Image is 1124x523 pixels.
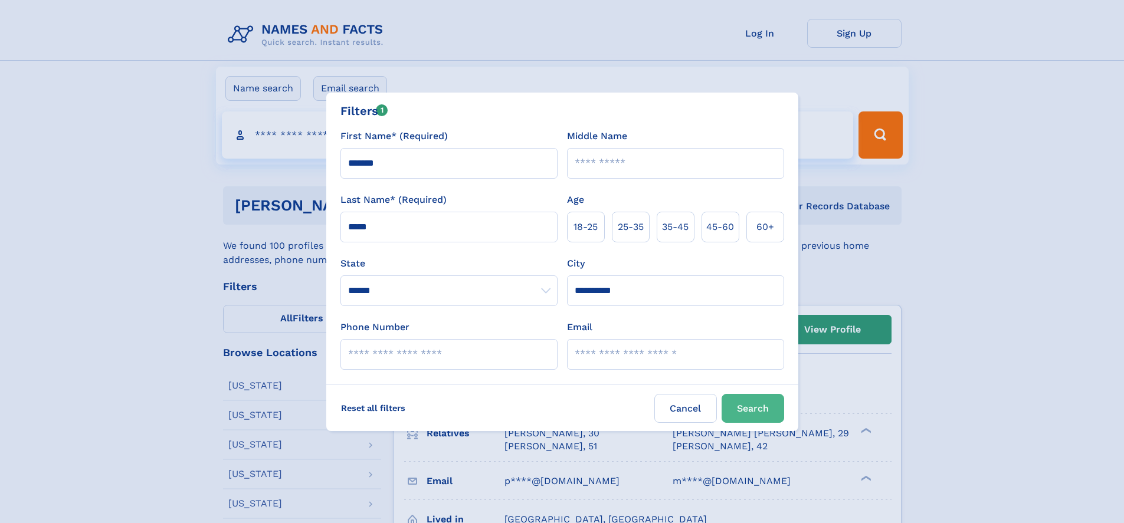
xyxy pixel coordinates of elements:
[662,220,689,234] span: 35‑45
[333,394,413,422] label: Reset all filters
[340,129,448,143] label: First Name* (Required)
[722,394,784,423] button: Search
[654,394,717,423] label: Cancel
[340,193,447,207] label: Last Name* (Required)
[340,102,388,120] div: Filters
[756,220,774,234] span: 60+
[567,320,592,334] label: Email
[567,129,627,143] label: Middle Name
[340,256,558,271] label: State
[340,320,409,334] label: Phone Number
[706,220,734,234] span: 45‑60
[567,193,584,207] label: Age
[567,256,585,271] label: City
[574,220,598,234] span: 18‑25
[618,220,644,234] span: 25‑35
